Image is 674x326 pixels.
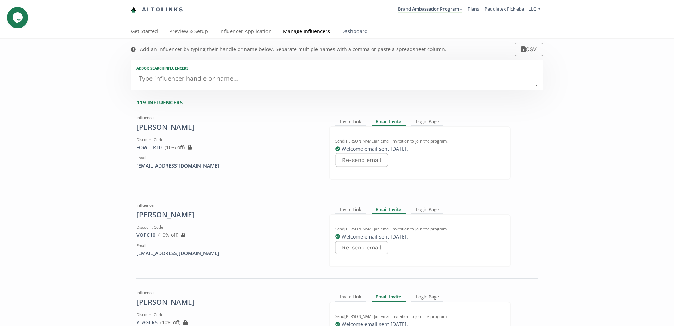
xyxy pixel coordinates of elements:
div: Email Invite [372,205,406,214]
div: Invite Link [335,118,366,126]
div: 119 INFLUENCERS [136,99,543,106]
div: Discount Code [136,224,318,230]
iframe: chat widget [7,7,30,28]
span: ( 10 % off) [158,231,178,238]
div: Invite Link [335,293,366,301]
div: [EMAIL_ADDRESS][DOMAIN_NAME] [136,162,318,169]
img: favicon-32x32.png [131,7,136,13]
div: [PERSON_NAME] [136,297,318,308]
div: Welcome email sent [DATE] . [335,145,504,152]
div: [EMAIL_ADDRESS][DOMAIN_NAME] [136,250,318,257]
div: Invite Link [335,205,366,214]
div: [PERSON_NAME] [136,210,318,220]
div: Send [PERSON_NAME] an email invitation to join the program. [335,226,504,232]
span: ( 10 % off) [160,319,180,326]
a: Paddletek Pickleball, LLC [485,6,540,14]
div: Email [136,155,318,161]
div: Welcome email sent [DATE] . [335,233,504,240]
div: Add or search INFLUENCERS [136,66,538,71]
div: Email Invite [372,118,406,126]
span: Paddletek Pickleball, LLC [485,6,536,12]
a: Plans [468,6,479,12]
div: Send [PERSON_NAME] an email invitation to join the program. [335,314,504,319]
div: Email [136,243,318,248]
a: Brand Ambassador Program [398,6,462,13]
div: Login Page [411,293,443,301]
div: Discount Code [136,137,318,143]
a: Get Started [125,25,164,39]
div: Login Page [411,118,443,126]
button: CSV [515,43,543,56]
button: Re-send email [335,153,388,167]
a: Influencer Application [214,25,277,39]
span: ( 10 % off) [165,144,185,151]
a: FOWLER10 [136,144,162,151]
div: Login Page [411,205,443,214]
button: Re-send email [335,241,388,254]
div: Send [PERSON_NAME] an email invitation to join the program. [335,138,504,144]
div: Add an influencer by typing their handle or name below. Separate multiple names with a comma or p... [140,46,446,53]
a: VOPC10 [136,231,155,238]
div: Influencer [136,115,318,121]
div: [PERSON_NAME] [136,122,318,133]
a: Altolinks [131,4,184,16]
a: Preview & Setup [164,25,214,39]
div: Influencer [136,203,318,208]
a: YEAGER5 [136,319,158,326]
div: Discount Code [136,312,318,318]
a: Dashboard [336,25,373,39]
div: Influencer [136,290,318,296]
div: Email Invite [372,293,406,301]
a: Manage Influencers [277,25,336,39]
